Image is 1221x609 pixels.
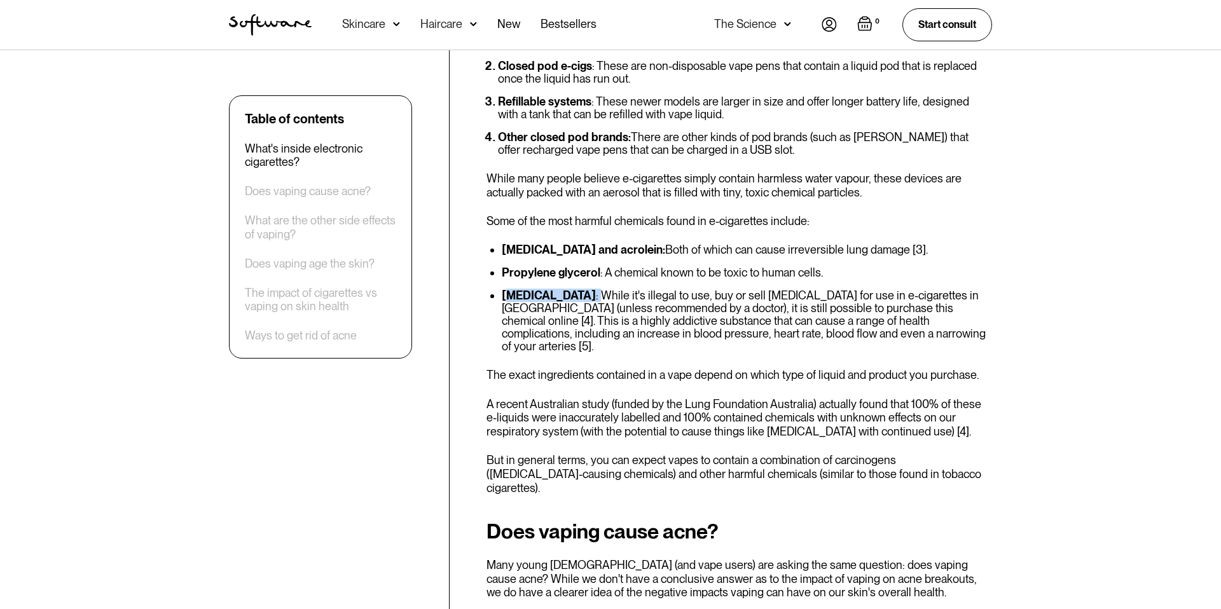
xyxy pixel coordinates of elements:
div: Skincare [342,18,385,31]
strong: Propylene glycerol [502,266,600,279]
strong: [MEDICAL_DATA] and acrolein: [502,243,665,256]
li: Both of which can cause irreversible lung damage [3]. [502,243,992,256]
img: Software Logo [229,14,312,36]
div: 0 [873,16,882,27]
p: While many people believe e-cigarettes simply contain harmless water vapour, these devices are ac... [486,172,992,199]
p: The exact ingredients contained in a vape depend on which type of liquid and product you purchase. [486,368,992,382]
a: Does vaping cause acne? [245,185,371,199]
strong: Closed pod e-cigs [498,59,592,72]
img: arrow down [784,18,791,31]
h2: Does vaping cause acne? [486,520,992,543]
li: : A chemical known to be toxic to human cells. [502,266,992,279]
strong: [MEDICAL_DATA] [502,289,596,302]
strong: Other closed pod brands: [498,130,631,144]
a: Does vaping age the skin? [245,257,375,271]
p: Many young [DEMOGRAPHIC_DATA] (and vape users) are asking the same question: does vaping cause ac... [486,558,992,599]
p: But in general terms, you can expect vapes to contain a combination of carcinogens ([MEDICAL_DATA... [486,453,992,495]
a: Start consult [902,8,992,41]
div: The Science [714,18,776,31]
strong: Refillable systems [498,95,591,108]
p: A recent Australian study (funded by the Lung Foundation Australia) actually found that 100% of t... [486,397,992,439]
a: home [229,14,312,36]
div: Table of contents [245,111,344,127]
a: What's inside electronic cigarettes? [245,142,396,169]
img: arrow down [393,18,400,31]
li: There are other kinds of pod brands (such as [PERSON_NAME]) that offer recharged vape pens that c... [498,131,992,156]
a: What are the other side effects of vaping? [245,214,396,242]
p: Some of the most harmful chemicals found in e-cigarettes include: [486,214,992,228]
img: arrow down [470,18,477,31]
a: The impact of cigarettes vs vaping on skin health [245,286,396,313]
a: Open empty cart [857,16,882,34]
a: Ways to get rid of acne [245,329,357,343]
li: : These are non-disposable vape pens that contain a liquid pod that is replaced once the liquid h... [498,60,992,85]
div: Haircare [420,18,462,31]
li: : These newer models are larger in size and offer longer battery life, designed with a tank that ... [498,95,992,121]
li: : While it's illegal to use, buy or sell [MEDICAL_DATA] for use in e-cigarettes in [GEOGRAPHIC_DA... [502,289,992,353]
